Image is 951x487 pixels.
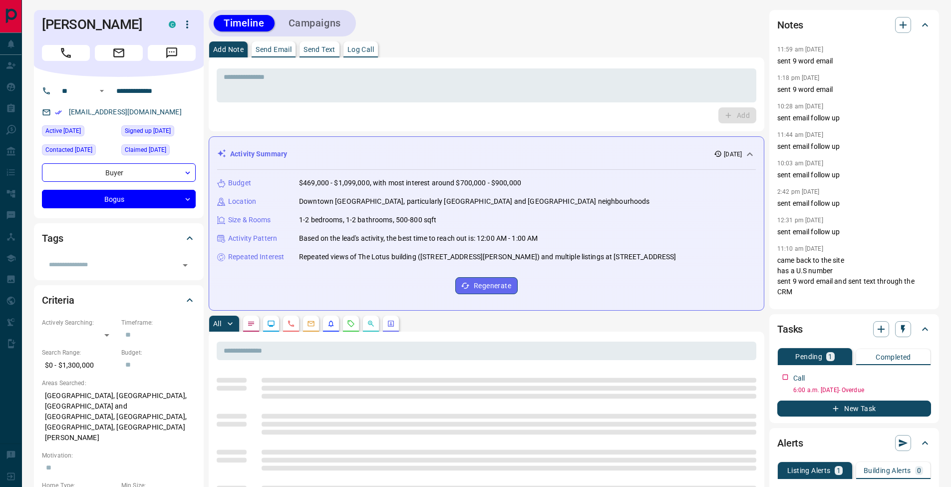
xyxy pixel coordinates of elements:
div: Wed Oct 01 2025 [42,125,116,139]
svg: Email Verified [55,109,62,116]
p: 1 [837,467,841,474]
p: Areas Searched: [42,379,196,388]
svg: Notes [247,320,255,328]
p: 10:03 am [DATE] [777,160,823,167]
p: All [213,320,221,327]
p: sent email follow up [777,170,931,180]
p: 11:10 am [DATE] [777,245,823,252]
svg: Requests [347,320,355,328]
p: sent 9 word email [777,56,931,66]
span: Claimed [DATE] [125,145,166,155]
p: 1-2 bedrooms, 1-2 bathrooms, 500-800 sqft [299,215,436,225]
p: 10:28 am [DATE] [777,103,823,110]
p: sent email follow up [777,227,931,237]
svg: Listing Alerts [327,320,335,328]
p: 2:42 pm [DATE] [777,188,820,195]
p: Pending [795,353,822,360]
div: Tags [42,226,196,250]
p: 6:00 a.m. [DATE] - Overdue [793,386,931,395]
div: Buyer [42,163,196,182]
button: Regenerate [455,277,518,294]
button: Open [178,258,192,272]
p: 0 [917,467,921,474]
p: Building Alerts [864,467,911,474]
span: Contacted [DATE] [45,145,92,155]
div: Criteria [42,288,196,312]
p: $0 - $1,300,000 [42,357,116,374]
h2: Alerts [777,435,803,451]
h2: Criteria [42,292,74,308]
p: Send Text [304,46,335,53]
p: Based on the lead's activity, the best time to reach out is: 12:00 AM - 1:00 AM [299,233,538,244]
div: condos.ca [169,21,176,28]
p: Repeated Interest [228,252,284,262]
p: Budget [228,178,251,188]
p: Log Call [347,46,374,53]
h2: Tasks [777,321,803,337]
p: Budget: [121,348,196,357]
svg: Agent Actions [387,320,395,328]
p: Timeframe: [121,318,196,327]
p: Activity Pattern [228,233,277,244]
p: Listing Alerts [787,467,831,474]
p: Completed [876,354,911,361]
div: Alerts [777,431,931,455]
div: Bogus [42,190,196,208]
p: Downtown [GEOGRAPHIC_DATA], particularly [GEOGRAPHIC_DATA] and [GEOGRAPHIC_DATA] neighbourhoods [299,196,649,207]
p: 11:59 am [DATE] [777,46,823,53]
div: Activity Summary[DATE] [217,145,756,163]
p: sent email follow up [777,113,931,123]
button: Timeline [214,15,275,31]
p: 11:44 am [DATE] [777,131,823,138]
div: Tue Jul 19 2022 [121,144,196,158]
p: $469,000 - $1,099,000, with most interest around $700,000 - $900,000 [299,178,521,188]
h1: [PERSON_NAME] [42,16,154,32]
button: Campaigns [279,15,351,31]
p: [DATE] [724,150,742,159]
p: Actively Searching: [42,318,116,327]
svg: Opportunities [367,320,375,328]
p: Motivation: [42,451,196,460]
div: Notes [777,13,931,37]
p: Add Note [213,46,244,53]
p: Search Range: [42,348,116,357]
span: Call [42,45,90,61]
p: 1 [828,353,832,360]
p: Size & Rooms [228,215,271,225]
p: Location [228,196,256,207]
svg: Emails [307,320,315,328]
p: Send Email [256,46,292,53]
p: sent email follow up [777,198,931,209]
svg: Lead Browsing Activity [267,320,275,328]
span: Active [DATE] [45,126,81,136]
button: New Task [777,401,931,417]
p: sent 9 word email [777,84,931,95]
h2: Tags [42,230,63,246]
span: Message [148,45,196,61]
p: came back to the site has a U.S number sent 9 word email and sent text through the CRM [777,255,931,297]
span: Signed up [DATE] [125,126,171,136]
div: Tasks [777,317,931,341]
p: [GEOGRAPHIC_DATA], [GEOGRAPHIC_DATA], [GEOGRAPHIC_DATA] and [GEOGRAPHIC_DATA], [GEOGRAPHIC_DATA],... [42,388,196,446]
p: Activity Summary [230,149,287,159]
span: Email [95,45,143,61]
p: sent email follow up [777,141,931,152]
svg: Calls [287,320,295,328]
p: Call [793,373,805,384]
div: Tue Jul 19 2022 [121,125,196,139]
a: [EMAIL_ADDRESS][DOMAIN_NAME] [69,108,182,116]
h2: Notes [777,17,803,33]
div: Tue Oct 07 2025 [42,144,116,158]
p: 1:18 pm [DATE] [777,74,820,81]
p: Repeated views of The Lotus building ([STREET_ADDRESS][PERSON_NAME]) and multiple listings at [ST... [299,252,676,262]
button: Open [96,85,108,97]
p: 12:31 pm [DATE] [777,217,823,224]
